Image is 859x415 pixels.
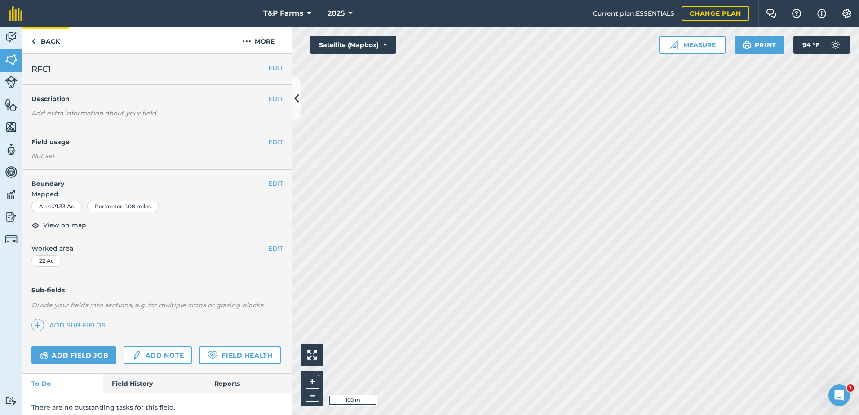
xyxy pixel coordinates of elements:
a: Change plan [682,6,749,21]
img: svg+xml;base64,PHN2ZyB4bWxucz0iaHR0cDovL3d3dy53My5vcmcvMjAwMC9zdmciIHdpZHRoPSI5IiBoZWlnaHQ9IjI0Ii... [31,36,35,47]
button: EDIT [268,243,283,253]
span: 2025 [328,8,345,19]
iframe: Intercom live chat [828,384,850,406]
div: Not set [31,151,283,160]
a: Add note [124,346,192,364]
img: svg+xml;base64,PHN2ZyB4bWxucz0iaHR0cDovL3d3dy53My5vcmcvMjAwMC9zdmciIHdpZHRoPSI1NiIgaGVpZ2h0PSI2MC... [5,120,18,134]
span: Mapped [22,189,292,199]
a: Add sub-fields [31,319,109,331]
img: A question mark icon [791,9,802,18]
img: Ruler icon [669,40,678,49]
button: EDIT [268,179,283,189]
span: Worked area [31,243,283,253]
h4: Boundary [22,170,268,189]
span: RFC1 [31,63,51,75]
img: Two speech bubbles overlapping with the left bubble in the forefront [766,9,777,18]
button: Measure [659,36,726,54]
img: svg+xml;base64,PD94bWwgdmVyc2lvbj0iMS4wIiBlbmNvZGluZz0idXRmLTgiPz4KPCEtLSBHZW5lcmF0b3I6IEFkb2JlIE... [5,143,18,156]
img: svg+xml;base64,PD94bWwgdmVyc2lvbj0iMS4wIiBlbmNvZGluZz0idXRmLTgiPz4KPCEtLSBHZW5lcmF0b3I6IEFkb2JlIE... [132,350,142,361]
button: EDIT [268,137,283,147]
button: + [306,375,319,389]
img: svg+xml;base64,PD94bWwgdmVyc2lvbj0iMS4wIiBlbmNvZGluZz0idXRmLTgiPz4KPCEtLSBHZW5lcmF0b3I6IEFkb2JlIE... [5,188,18,201]
button: EDIT [268,63,283,73]
button: Satellite (Mapbox) [310,36,396,54]
h4: Sub-fields [22,285,292,295]
img: svg+xml;base64,PD94bWwgdmVyc2lvbj0iMS4wIiBlbmNvZGluZz0idXRmLTgiPz4KPCEtLSBHZW5lcmF0b3I6IEFkb2JlIE... [5,233,18,246]
span: 1 [847,384,854,392]
button: – [306,389,319,402]
img: svg+xml;base64,PD94bWwgdmVyc2lvbj0iMS4wIiBlbmNvZGluZz0idXRmLTgiPz4KPCEtLSBHZW5lcmF0b3I6IEFkb2JlIE... [827,36,845,54]
img: A cog icon [841,9,852,18]
img: svg+xml;base64,PD94bWwgdmVyc2lvbj0iMS4wIiBlbmNvZGluZz0idXRmLTgiPz4KPCEtLSBHZW5lcmF0b3I6IEFkb2JlIE... [40,350,48,361]
button: View on map [31,220,86,230]
img: svg+xml;base64,PHN2ZyB4bWxucz0iaHR0cDovL3d3dy53My5vcmcvMjAwMC9zdmciIHdpZHRoPSIxNCIgaGVpZ2h0PSIyNC... [35,320,41,331]
img: svg+xml;base64,PD94bWwgdmVyc2lvbj0iMS4wIiBlbmNvZGluZz0idXRmLTgiPz4KPCEtLSBHZW5lcmF0b3I6IEFkb2JlIE... [5,31,18,44]
button: More [225,27,292,53]
img: svg+xml;base64,PHN2ZyB4bWxucz0iaHR0cDovL3d3dy53My5vcmcvMjAwMC9zdmciIHdpZHRoPSIxNyIgaGVpZ2h0PSIxNy... [817,8,826,19]
img: svg+xml;base64,PD94bWwgdmVyc2lvbj0iMS4wIiBlbmNvZGluZz0idXRmLTgiPz4KPCEtLSBHZW5lcmF0b3I6IEFkb2JlIE... [5,76,18,88]
em: Divide your fields into sections, e.g. for multiple crops or grazing blocks [31,301,263,309]
a: Field Health [199,346,280,364]
h4: Field usage [31,137,268,147]
em: Add extra information about your field [31,109,156,117]
span: 94 ° F [802,36,819,54]
a: Add field job [31,346,116,364]
a: Field History [103,374,205,393]
a: To-Do [22,374,103,393]
img: svg+xml;base64,PHN2ZyB4bWxucz0iaHR0cDovL3d3dy53My5vcmcvMjAwMC9zdmciIHdpZHRoPSIxOCIgaGVpZ2h0PSIyNC... [31,220,40,230]
span: T&P Farms [263,8,303,19]
img: svg+xml;base64,PHN2ZyB4bWxucz0iaHR0cDovL3d3dy53My5vcmcvMjAwMC9zdmciIHdpZHRoPSIxOSIgaGVpZ2h0PSIyNC... [743,40,751,50]
div: Perimeter : 1.08 miles [87,201,159,212]
span: Current plan : ESSENTIALS [593,9,674,18]
img: svg+xml;base64,PD94bWwgdmVyc2lvbj0iMS4wIiBlbmNvZGluZz0idXRmLTgiPz4KPCEtLSBHZW5lcmF0b3I6IEFkb2JlIE... [5,397,18,405]
div: Area : 21.33 Ac [31,201,82,212]
img: svg+xml;base64,PHN2ZyB4bWxucz0iaHR0cDovL3d3dy53My5vcmcvMjAwMC9zdmciIHdpZHRoPSI1NiIgaGVpZ2h0PSI2MC... [5,98,18,111]
span: View on map [43,220,86,230]
img: fieldmargin Logo [9,6,22,21]
p: There are no outstanding tasks for this field. [31,402,283,412]
button: 94 °F [793,36,850,54]
button: Print [735,36,785,54]
img: svg+xml;base64,PD94bWwgdmVyc2lvbj0iMS4wIiBlbmNvZGluZz0idXRmLTgiPz4KPCEtLSBHZW5lcmF0b3I6IEFkb2JlIE... [5,210,18,224]
h4: Description [31,94,283,104]
img: svg+xml;base64,PD94bWwgdmVyc2lvbj0iMS4wIiBlbmNvZGluZz0idXRmLTgiPz4KPCEtLSBHZW5lcmF0b3I6IEFkb2JlIE... [5,165,18,179]
img: svg+xml;base64,PHN2ZyB4bWxucz0iaHR0cDovL3d3dy53My5vcmcvMjAwMC9zdmciIHdpZHRoPSIyMCIgaGVpZ2h0PSIyNC... [242,36,251,47]
a: Back [22,27,69,53]
img: svg+xml;base64,PHN2ZyB4bWxucz0iaHR0cDovL3d3dy53My5vcmcvMjAwMC9zdmciIHdpZHRoPSI1NiIgaGVpZ2h0PSI2MC... [5,53,18,66]
a: Reports [205,374,292,393]
button: EDIT [268,94,283,104]
img: Four arrows, one pointing top left, one top right, one bottom right and the last bottom left [307,350,317,360]
div: 22 Ac [31,255,62,267]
